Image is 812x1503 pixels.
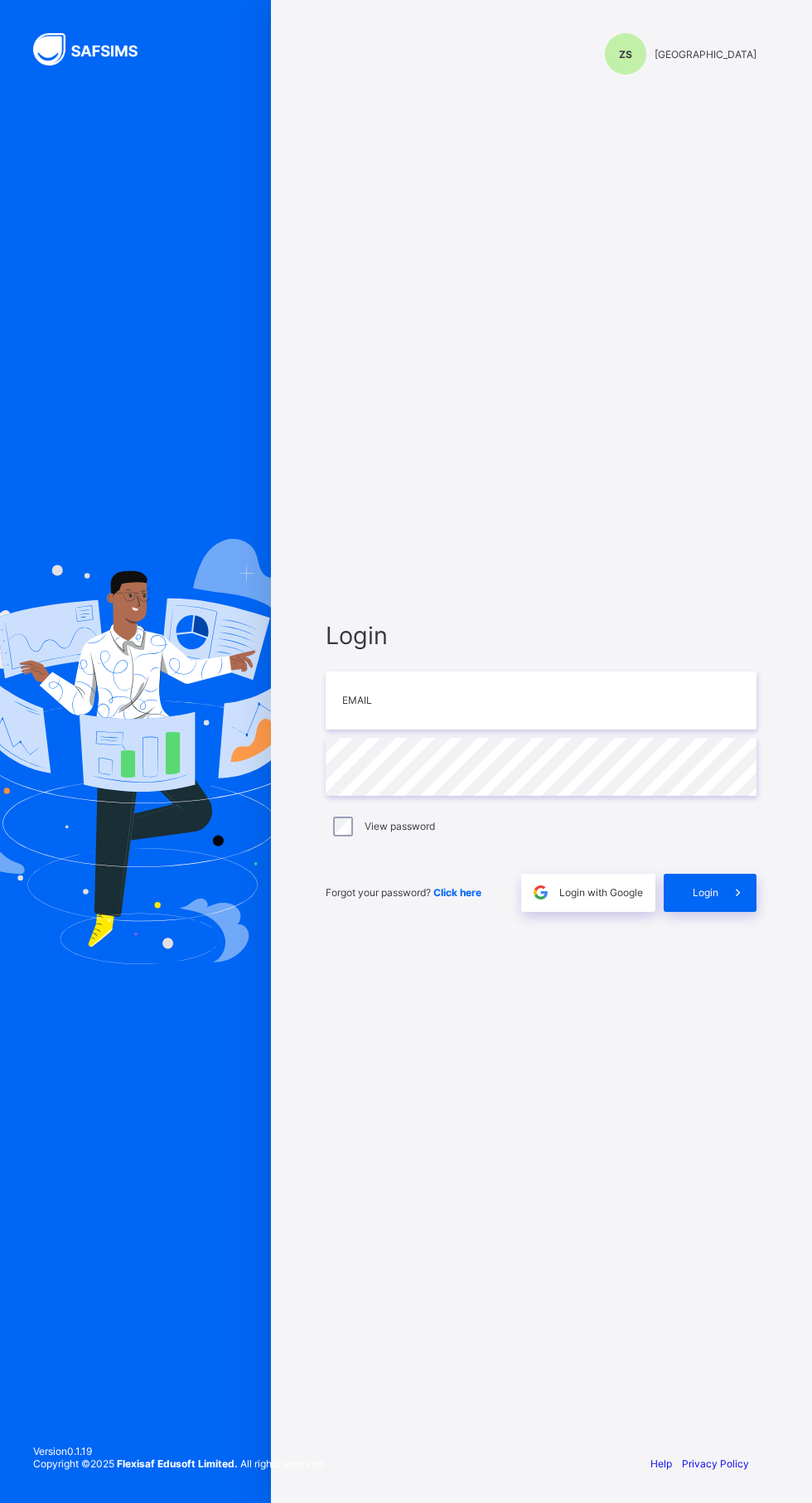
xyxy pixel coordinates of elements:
span: Login with Google [559,886,643,899]
span: Copyright © 2025 All rights reserved. [33,1457,326,1470]
img: google.396cfc9801f0270233282035f929180a.svg [531,883,550,902]
span: ZS [619,48,632,61]
a: Privacy Policy [682,1457,749,1470]
strong: Flexisaf Edusoft Limited. [117,1457,238,1470]
a: Click here [433,886,481,899]
label: View password [365,820,435,832]
span: Login [693,886,718,899]
a: Help [650,1457,672,1470]
img: SAFSIMS Logo [33,33,157,65]
span: Login [326,621,756,650]
span: Version 0.1.19 [33,1445,326,1457]
span: [GEOGRAPHIC_DATA] [655,48,756,61]
span: Forgot your password? [326,886,481,899]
